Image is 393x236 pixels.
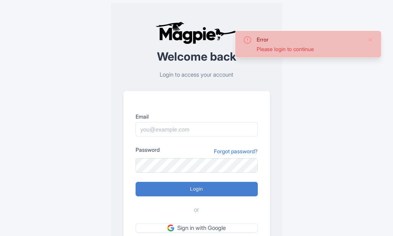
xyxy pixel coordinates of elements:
img: logo-ab69f6fb50320c5b225c76a69d11143b.png [154,21,239,44]
div: Please login to continue [257,45,361,53]
input: you@example.com [136,122,258,136]
a: Sign in with Google [136,223,258,233]
p: Login to access your account [123,71,270,79]
span: or [194,205,199,214]
div: Error [257,35,361,43]
label: Email [136,112,258,120]
button: Close [367,35,374,45]
input: Login [136,182,258,196]
h2: Welcome back [123,50,270,63]
label: Password [136,146,160,154]
img: google.svg [167,225,174,231]
a: Forgot password? [214,147,258,155]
